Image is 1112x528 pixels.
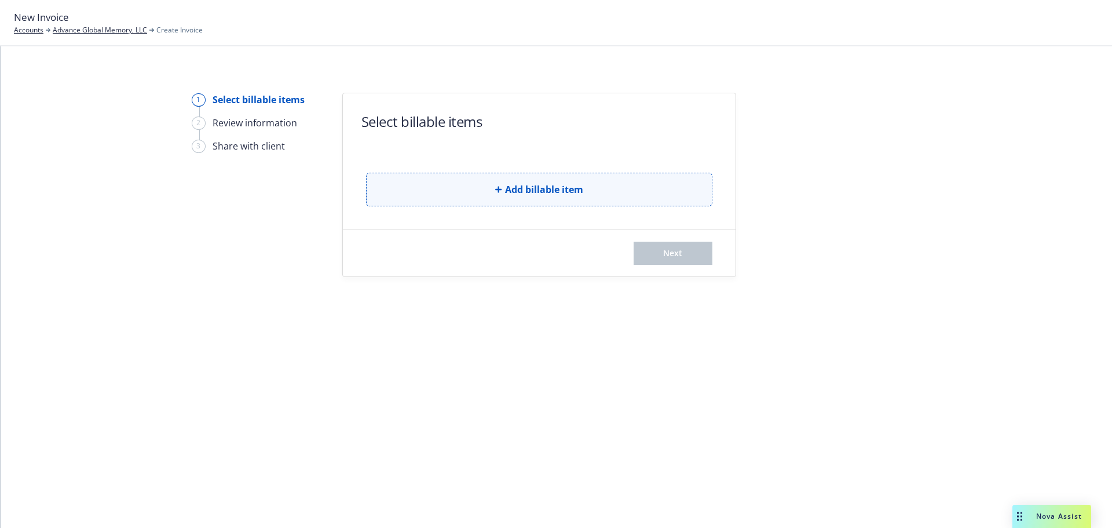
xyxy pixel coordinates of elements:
[663,247,682,258] span: Next
[53,25,147,35] a: Advance Global Memory, LLC
[361,112,482,131] h1: Select billable items
[1036,511,1082,521] span: Nova Assist
[14,25,43,35] a: Accounts
[14,10,69,25] span: New Invoice
[192,140,206,153] div: 3
[505,183,583,196] span: Add billable item
[1012,505,1091,528] button: Nova Assist
[634,242,712,265] button: Next
[156,25,203,35] span: Create Invoice
[213,139,285,153] div: Share with client
[192,116,206,130] div: 2
[366,173,712,206] button: Add billable item
[192,93,206,107] div: 1
[213,116,297,130] div: Review information
[1012,505,1027,528] div: Drag to move
[213,93,305,107] div: Select billable items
